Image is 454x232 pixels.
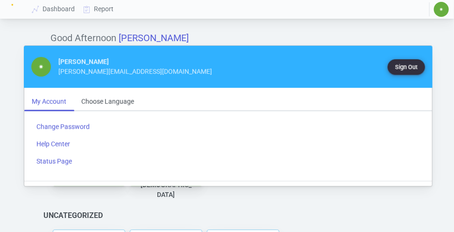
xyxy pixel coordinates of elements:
[28,0,79,18] a: Dashboard
[440,7,444,12] span: ✷
[79,0,118,18] a: Report
[119,32,189,43] span: [PERSON_NAME]
[29,118,427,136] a: Change Password
[29,136,427,153] a: Help Center
[29,153,427,170] a: Status Page
[387,59,425,74] button: Sign Out
[58,57,212,67] div: [PERSON_NAME]
[433,1,449,17] button: ✷
[74,93,142,110] div: Choose Language
[11,4,22,15] img: Logo
[43,211,103,220] h6: Uncategorized
[50,32,404,43] h5: Good Afternoon
[141,161,192,198] span: [US_STATE] Red Dirt Girl [DEMOGRAPHIC_DATA]
[38,63,44,71] span: ✷
[24,93,74,110] div: My Account
[58,67,212,77] div: [PERSON_NAME][EMAIL_ADDRESS][DOMAIN_NAME]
